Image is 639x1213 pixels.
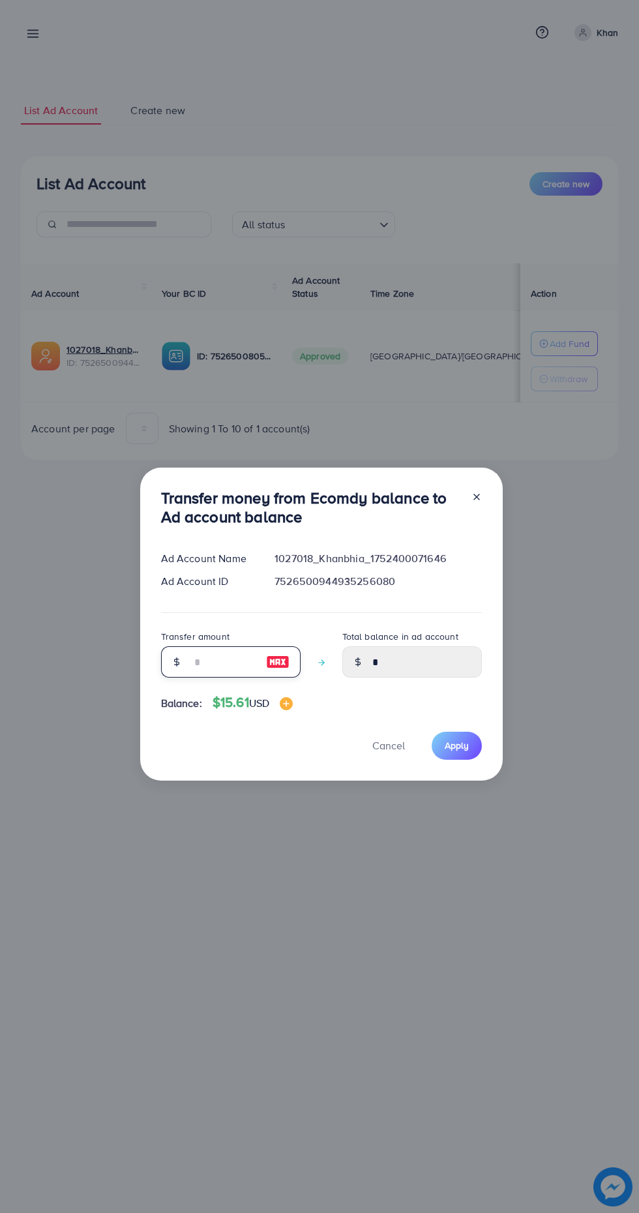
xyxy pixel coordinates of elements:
button: Apply [432,732,482,760]
div: Ad Account ID [151,574,265,589]
span: Apply [445,739,469,752]
span: Balance: [161,696,202,711]
h4: $15.61 [213,695,293,711]
div: 7526500944935256080 [264,574,492,589]
span: Cancel [372,738,405,753]
div: 1027018_Khanbhia_1752400071646 [264,551,492,566]
img: image [280,697,293,710]
img: image [266,654,290,670]
div: Ad Account Name [151,551,265,566]
label: Transfer amount [161,630,230,643]
h3: Transfer money from Ecomdy balance to Ad account balance [161,488,461,526]
label: Total balance in ad account [342,630,458,643]
span: USD [249,696,269,710]
button: Cancel [356,732,421,760]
